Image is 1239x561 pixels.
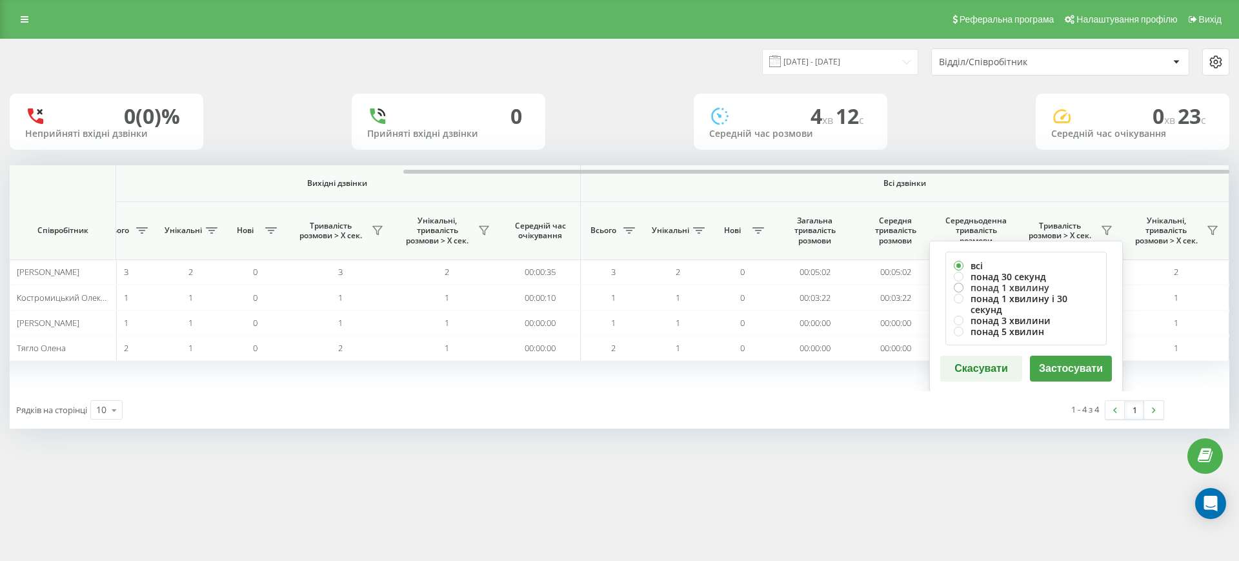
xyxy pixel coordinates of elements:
td: 00:00:00 [855,311,936,336]
td: 00:05:02 [774,260,855,285]
span: Унікальні, тривалість розмови > Х сек. [400,216,474,246]
div: Середній час очікування [1051,128,1214,139]
span: Середня тривалість розмови [865,216,926,246]
span: 3 [611,266,616,278]
span: 1 [445,292,449,303]
span: 1 [124,292,128,303]
span: Унікальні, тривалість розмови > Х сек. [1129,216,1203,246]
span: Вихідні дзвінки [124,178,550,189]
span: 1 [1174,342,1178,354]
span: 1 [1174,292,1178,303]
div: 0 (0)% [124,104,180,128]
span: 1 [1174,317,1178,329]
td: 00:00:35 [500,260,581,285]
span: 1 [611,317,616,329]
td: 00:00:00 [500,311,581,336]
span: 3 [124,266,128,278]
div: 10 [96,403,106,416]
td: 00:00:00 [855,336,936,361]
span: 1 [445,342,449,354]
div: Середній час розмови [709,128,872,139]
span: 2 [124,342,128,354]
span: Костромицький Олександр [17,292,124,303]
label: понад 3 хвилини [954,315,1098,326]
span: [PERSON_NAME] [17,266,79,278]
span: 2 [338,342,343,354]
span: Нові [716,225,749,236]
span: 1 [676,317,680,329]
span: Загальна тривалість розмови [784,216,845,246]
span: 0 [253,266,257,278]
label: всі [954,260,1098,271]
span: c [859,113,864,127]
span: 1 [611,292,616,303]
td: 00:03:22 [855,285,936,310]
div: Open Intercom Messenger [1195,488,1226,519]
a: 1 [1125,401,1144,419]
span: 0 [740,292,745,303]
button: Скасувати [940,356,1022,382]
span: Середній час очікування [510,221,570,241]
span: 2 [611,342,616,354]
span: 1 [676,342,680,354]
span: Всі дзвінки [619,178,1191,189]
span: 2 [445,266,449,278]
span: Співробітник [21,225,105,236]
span: 12 [836,102,864,130]
span: 1 [338,292,343,303]
span: Вихід [1199,14,1222,25]
div: Відділ/Співробітник [939,57,1093,68]
span: Всього [587,225,619,236]
span: хв [1164,113,1178,127]
span: Нові [229,225,261,236]
label: понад 1 хвилину [954,282,1098,293]
td: 00:00:00 [774,336,855,361]
button: Застосувати [1030,356,1112,382]
span: Унікальні [165,225,202,236]
td: 00:03:22 [774,285,855,310]
div: Неприйняті вхідні дзвінки [25,128,188,139]
td: 00:00:00 [774,311,855,336]
span: 23 [1178,102,1206,130]
span: 0 [253,317,257,329]
span: 1 [338,317,343,329]
span: 0 [740,266,745,278]
span: Унікальні [652,225,689,236]
span: 2 [188,266,193,278]
span: 2 [676,266,680,278]
span: 1 [676,292,680,303]
span: 0 [740,342,745,354]
span: Рядків на сторінці [16,404,87,416]
td: 00:00:00 [500,336,581,361]
span: 1 [188,342,193,354]
span: хв [822,113,836,127]
span: 0 [1153,102,1178,130]
span: Тягло Олена [17,342,66,354]
label: понад 5 хвилин [954,326,1098,337]
span: 3 [338,266,343,278]
span: 1 [188,292,193,303]
span: 4 [811,102,836,130]
span: 0 [253,292,257,303]
span: [PERSON_NAME] [17,317,79,329]
span: Всього [100,225,132,236]
span: Тривалість розмови > Х сек. [294,221,368,241]
span: 2 [1174,266,1178,278]
td: 00:00:10 [500,285,581,310]
span: 1 [445,317,449,329]
div: Прийняті вхідні дзвінки [367,128,530,139]
span: Реферальна програма [960,14,1054,25]
span: Налаштування профілю [1076,14,1177,25]
label: понад 1 хвилину і 30 секунд [954,293,1098,315]
span: 1 [124,317,128,329]
span: Середньоденна тривалість розмови [945,216,1007,246]
span: 1 [188,317,193,329]
label: понад 30 секунд [954,271,1098,282]
div: 0 [510,104,522,128]
div: 1 - 4 з 4 [1071,403,1099,416]
span: c [1201,113,1206,127]
span: 0 [253,342,257,354]
td: 00:05:02 [855,260,936,285]
span: 0 [740,317,745,329]
span: Тривалість розмови > Х сек. [1023,221,1097,241]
